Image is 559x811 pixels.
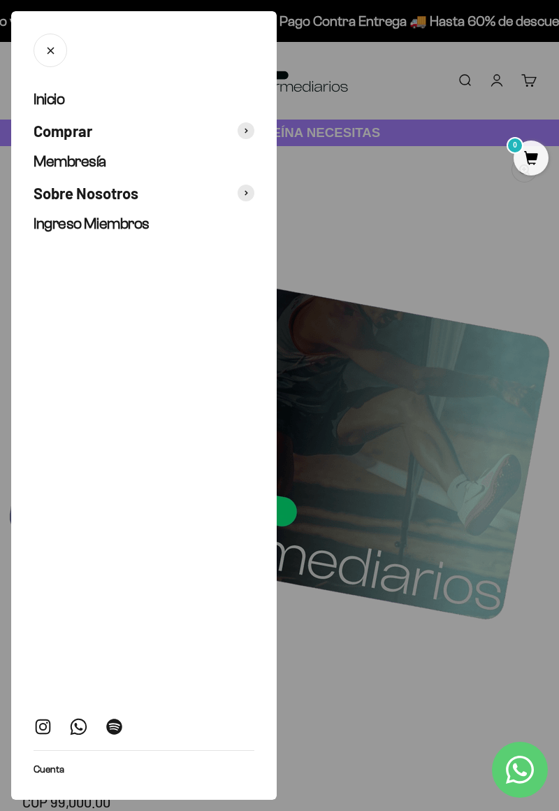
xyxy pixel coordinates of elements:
[34,152,106,170] span: Membresía
[34,152,254,172] a: Membresía
[69,717,88,736] a: Síguenos en WhatsApp
[34,34,67,67] button: Cerrar
[514,152,549,167] a: 0
[34,121,254,141] button: Comprar
[34,214,254,234] a: Ingreso Miembros
[34,121,92,141] span: Comprar
[34,215,150,232] span: Ingreso Miembros
[34,717,52,736] a: Síguenos en Instagram
[34,90,64,108] span: Inicio
[34,89,254,110] a: Inicio
[105,717,124,736] a: Síguenos en Spotify
[34,183,254,203] button: Sobre Nosotros
[34,762,64,777] a: Cuenta
[507,137,523,154] mark: 0
[34,183,138,203] span: Sobre Nosotros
